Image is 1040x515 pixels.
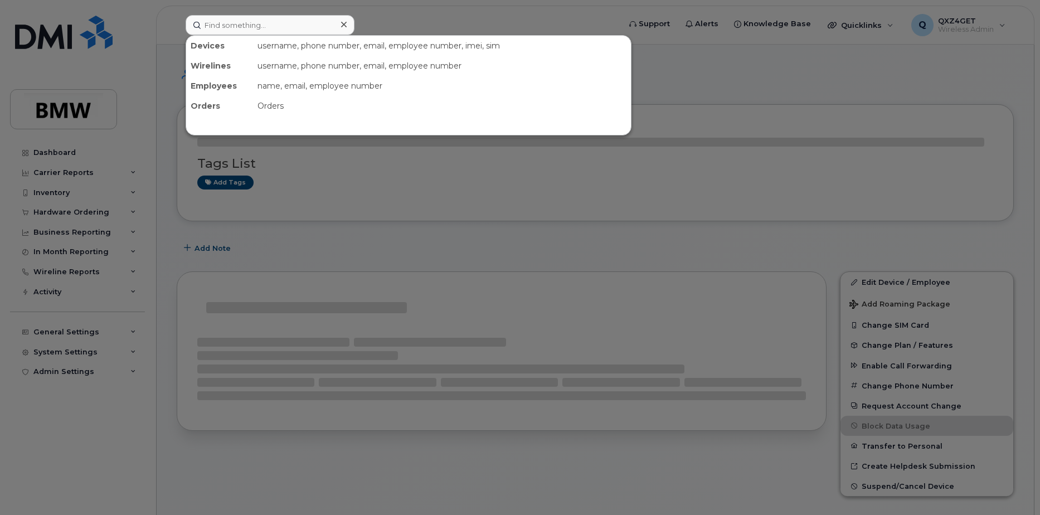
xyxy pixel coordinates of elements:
[253,76,631,96] div: name, email, employee number
[186,76,253,96] div: Employees
[253,96,631,116] div: Orders
[186,56,253,76] div: Wirelines
[253,56,631,76] div: username, phone number, email, employee number
[253,36,631,56] div: username, phone number, email, employee number, imei, sim
[186,36,253,56] div: Devices
[186,96,253,116] div: Orders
